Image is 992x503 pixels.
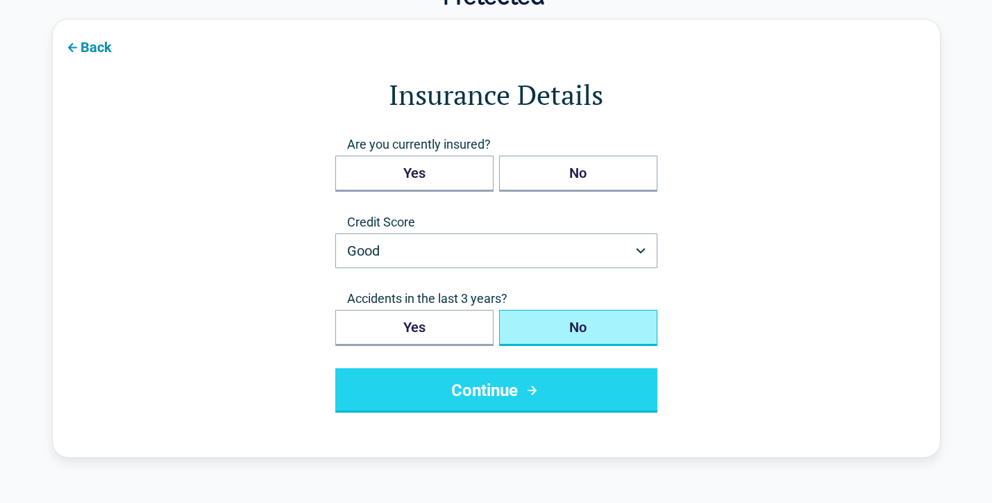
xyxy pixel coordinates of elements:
[335,290,657,307] span: Accidents in the last 3 years?
[499,310,657,346] button: No
[108,75,884,114] h1: Insurance Details
[53,31,123,62] button: Back
[335,136,657,153] span: Are you currently insured?
[499,156,657,192] button: No
[335,214,657,231] label: Credit Score
[335,310,494,346] button: Yes
[335,368,657,413] button: Continue
[335,156,494,192] button: Yes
